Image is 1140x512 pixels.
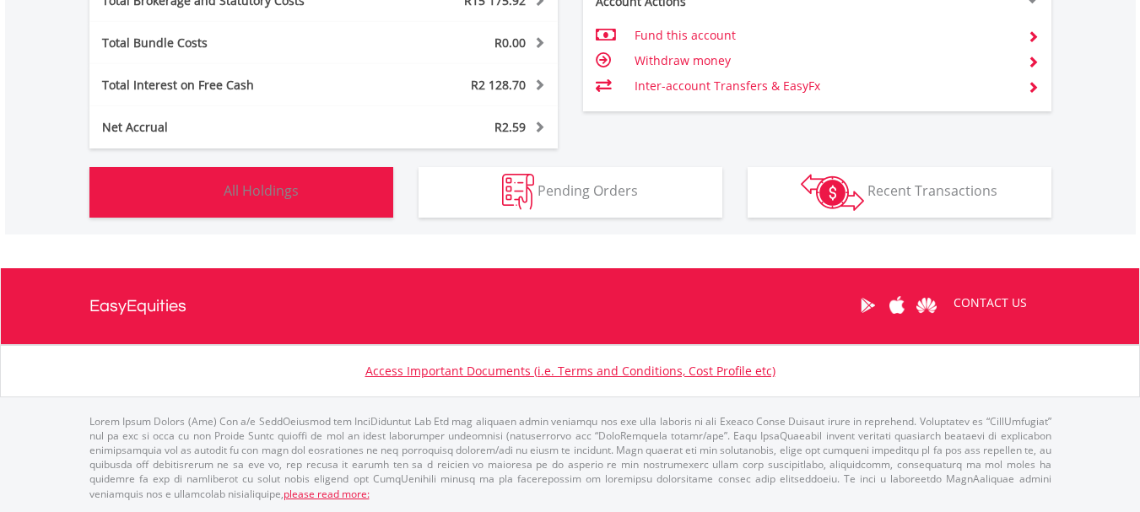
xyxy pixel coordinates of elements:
[538,181,638,200] span: Pending Orders
[502,174,534,210] img: pending_instructions-wht.png
[419,167,722,218] button: Pending Orders
[635,73,1013,99] td: Inter-account Transfers & EasyFx
[471,77,526,93] span: R2 128.70
[224,181,299,200] span: All Holdings
[883,279,912,331] a: Apple
[635,48,1013,73] td: Withdraw money
[942,279,1039,326] a: CONTACT US
[89,77,363,94] div: Total Interest on Free Cash
[748,167,1051,218] button: Recent Transactions
[494,119,526,135] span: R2.59
[284,487,370,501] a: please read more:
[184,174,220,210] img: holdings-wht.png
[912,279,942,331] a: Huawei
[494,35,526,51] span: R0.00
[89,35,363,51] div: Total Bundle Costs
[635,23,1013,48] td: Fund this account
[867,181,997,200] span: Recent Transactions
[853,279,883,331] a: Google Play
[89,414,1051,501] p: Lorem Ipsum Dolors (Ame) Con a/e SeddOeiusmod tem InciDiduntut Lab Etd mag aliquaen admin veniamq...
[89,268,186,344] a: EasyEquities
[89,167,393,218] button: All Holdings
[89,119,363,136] div: Net Accrual
[801,174,864,211] img: transactions-zar-wht.png
[365,363,775,379] a: Access Important Documents (i.e. Terms and Conditions, Cost Profile etc)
